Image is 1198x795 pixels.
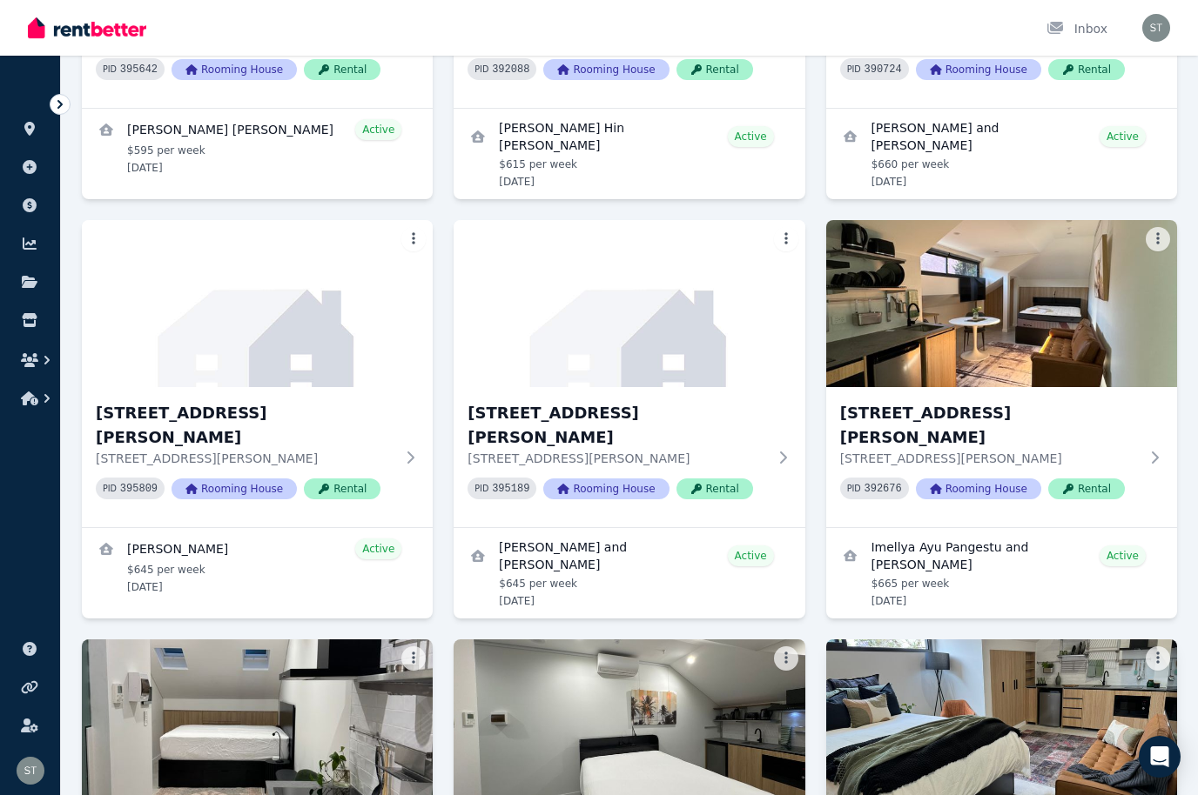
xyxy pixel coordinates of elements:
a: 34, 75 Milton St[STREET_ADDRESS][PERSON_NAME][STREET_ADDRESS][PERSON_NAME]PID 392676Rooming House... [826,220,1177,527]
span: Rooming House [543,478,669,499]
a: View details for Lexxie Smith and josh Phillips [454,528,804,618]
span: Rental [676,59,753,80]
span: Rooming House [172,478,297,499]
img: Samantha Thomas [1142,14,1170,42]
a: View details for Cheuk Hin Chung [454,109,804,199]
a: View details for Anh Hoang [82,528,433,605]
p: [STREET_ADDRESS][PERSON_NAME] [840,450,1139,467]
span: Rental [1048,59,1125,80]
button: More options [1146,227,1170,251]
code: 395642 [120,63,158,76]
div: Open Intercom Messenger [1139,736,1181,778]
code: 392676 [865,483,902,495]
small: PID [474,64,488,74]
h3: [STREET_ADDRESS][PERSON_NAME] [840,401,1139,450]
p: [STREET_ADDRESS][PERSON_NAME] [468,450,766,467]
code: 395809 [120,483,158,495]
button: More options [401,227,426,251]
img: 33, 75 Milton St [454,220,804,387]
a: View details for Edison Alexander Orozco and Victor Alvarez [826,109,1177,199]
div: Inbox [1047,20,1107,37]
span: Rooming House [916,59,1041,80]
button: More options [774,646,798,671]
span: Rooming House [543,59,669,80]
span: Rental [1048,478,1125,499]
small: PID [474,484,488,493]
code: 392088 [492,63,529,76]
a: View details for Mark Yuan Dela Pena [82,109,433,185]
code: 390724 [865,63,902,76]
p: [STREET_ADDRESS][PERSON_NAME] [96,450,394,467]
span: Rental [304,59,380,80]
a: View details for Imellya Ayu Pangestu and Milad Nawazi [826,528,1177,618]
h3: [STREET_ADDRESS][PERSON_NAME] [96,401,394,450]
button: More options [401,646,426,671]
small: PID [103,484,117,493]
code: 395189 [492,483,529,495]
small: PID [103,64,117,74]
span: Rooming House [916,478,1041,499]
small: PID [847,484,861,493]
span: Rental [304,478,380,499]
img: 32, 75 Milton St [82,220,433,387]
a: 32, 75 Milton St[STREET_ADDRESS][PERSON_NAME][STREET_ADDRESS][PERSON_NAME]PID 395809Rooming House... [82,220,433,527]
span: Rental [676,478,753,499]
button: More options [774,227,798,251]
a: 33, 75 Milton St[STREET_ADDRESS][PERSON_NAME][STREET_ADDRESS][PERSON_NAME]PID 395189Rooming House... [454,220,804,527]
h3: [STREET_ADDRESS][PERSON_NAME] [468,401,766,450]
small: PID [847,64,861,74]
img: Samantha Thomas [17,757,44,785]
button: More options [1146,646,1170,671]
img: RentBetter [28,15,146,41]
span: Rooming House [172,59,297,80]
img: 34, 75 Milton St [826,220,1177,387]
